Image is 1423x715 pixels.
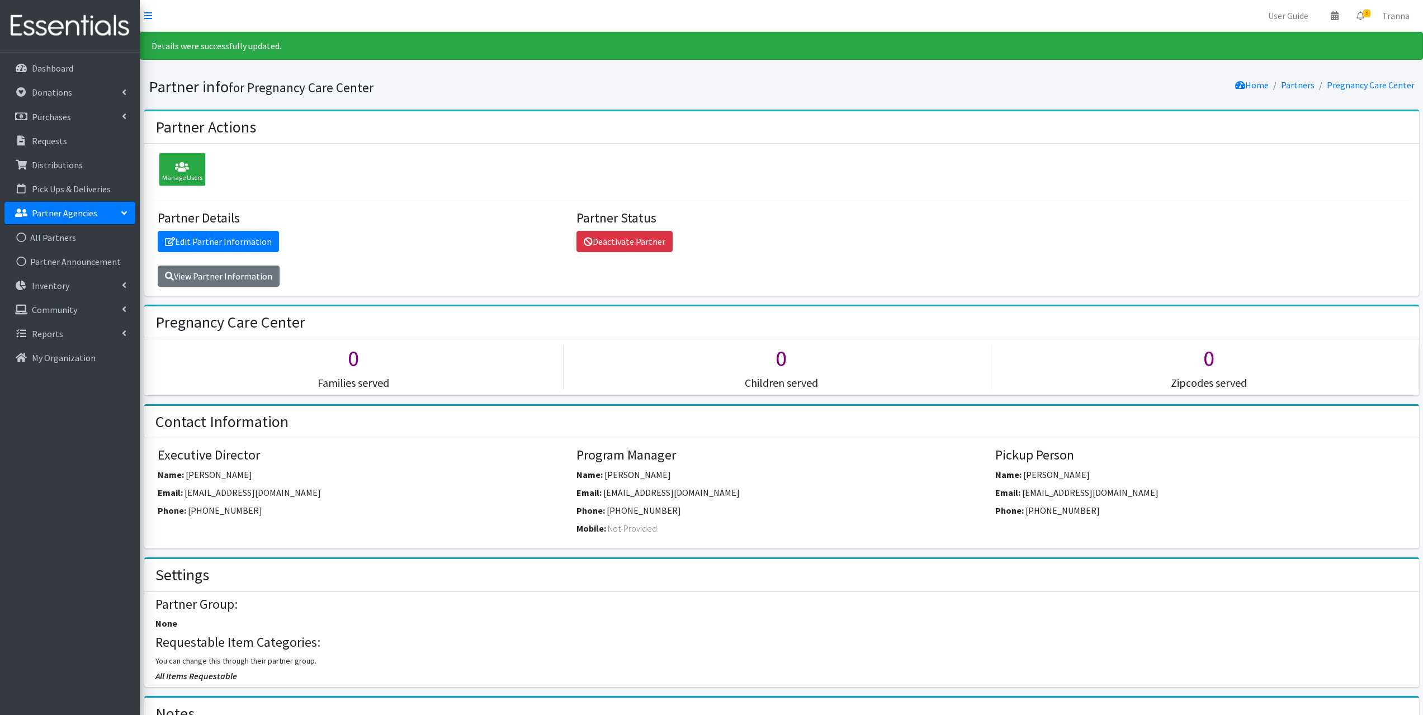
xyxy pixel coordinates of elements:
[572,345,991,372] h1: 0
[144,376,563,390] h5: Families served
[188,505,262,516] span: [PHONE_NUMBER]
[1281,79,1315,91] a: Partners
[576,504,605,517] label: Phone:
[4,323,135,345] a: Reports
[4,154,135,176] a: Distributions
[608,523,657,534] span: Not-Provided
[4,347,135,369] a: My Organization
[4,7,135,45] img: HumanEssentials
[32,111,71,122] p: Purchases
[144,345,563,372] h1: 0
[158,447,568,463] h4: Executive Director
[32,280,69,291] p: Inventory
[155,670,237,681] span: All Items Requestable
[995,447,1406,463] h4: Pickup Person
[159,153,206,186] div: Manage Users
[1259,4,1317,27] a: User Guide
[995,504,1024,517] label: Phone:
[4,106,135,128] a: Purchases
[140,32,1423,60] div: Details were successfully updated.
[1025,505,1100,516] span: [PHONE_NUMBER]
[155,413,289,432] h2: Contact Information
[155,655,1407,667] p: You can change this through their partner group.
[576,468,603,481] label: Name:
[32,135,67,146] p: Requests
[4,250,135,273] a: Partner Announcement
[576,522,606,535] label: Mobile:
[4,130,135,152] a: Requests
[158,486,183,499] label: Email:
[4,226,135,249] a: All Partners
[4,202,135,224] a: Partner Agencies
[158,210,568,226] h4: Partner Details
[1000,376,1419,390] h5: Zipcodes served
[32,87,72,98] p: Donations
[1363,10,1370,17] span: 3
[158,504,186,517] label: Phone:
[155,634,1407,651] h4: Requestable Item Categories:
[1373,4,1419,27] a: Tranna
[4,178,135,200] a: Pick Ups & Deliveries
[32,304,77,315] p: Community
[229,79,374,96] small: for Pregnancy Care Center
[155,596,1407,613] h4: Partner Group:
[1327,79,1415,91] a: Pregnancy Care Center
[186,469,252,480] span: [PERSON_NAME]
[158,468,184,481] label: Name:
[155,566,209,585] h2: Settings
[32,328,63,339] p: Reports
[32,207,97,219] p: Partner Agencies
[576,486,602,499] label: Email:
[155,118,256,137] h2: Partner Actions
[1000,345,1419,372] h1: 0
[4,81,135,103] a: Donations
[4,274,135,297] a: Inventory
[1022,487,1159,498] span: [EMAIL_ADDRESS][DOMAIN_NAME]
[4,57,135,79] a: Dashboard
[153,165,206,177] a: Manage Users
[4,299,135,321] a: Community
[576,447,987,463] h4: Program Manager
[576,231,673,252] a: Deactivate Partner
[149,77,778,97] h1: Partner info
[572,376,991,390] h5: Children served
[603,487,740,498] span: [EMAIL_ADDRESS][DOMAIN_NAME]
[32,159,83,171] p: Distributions
[1348,4,1373,27] a: 3
[1023,469,1090,480] span: [PERSON_NAME]
[1235,79,1269,91] a: Home
[185,487,321,498] span: [EMAIL_ADDRESS][DOMAIN_NAME]
[155,313,305,332] h2: Pregnancy Care Center
[158,231,279,252] a: Edit Partner Information
[607,505,681,516] span: [PHONE_NUMBER]
[32,352,96,363] p: My Organization
[155,617,177,630] label: None
[32,63,73,74] p: Dashboard
[576,210,987,226] h4: Partner Status
[32,183,111,195] p: Pick Ups & Deliveries
[995,486,1020,499] label: Email:
[604,469,671,480] span: [PERSON_NAME]
[995,468,1022,481] label: Name:
[158,266,280,287] a: View Partner Information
